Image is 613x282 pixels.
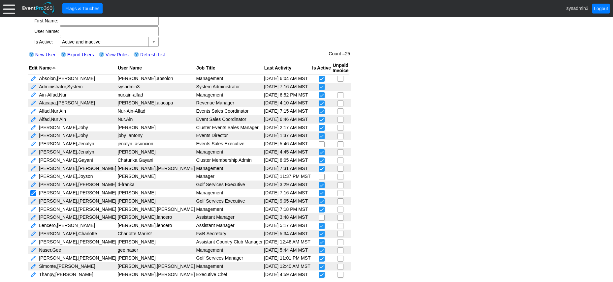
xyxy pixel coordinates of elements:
[117,140,195,148] td: jenalyn_asuncion
[263,262,311,270] td: [DATE] 12:40 AM MST
[38,221,117,230] td: Lencero, [PERSON_NAME]
[196,74,264,82] td: Management
[263,61,311,74] th: Sort on this column
[311,61,332,74] th: Sort on this column
[38,131,117,140] td: [PERSON_NAME], Joby
[38,140,117,148] td: [PERSON_NAME], Jenalyn
[34,26,59,36] td: User Name:
[52,66,56,70] img: arrowup.gif
[38,164,117,173] td: [PERSON_NAME], [PERSON_NAME]
[38,91,117,99] td: Ain-Alfad, Nur
[117,115,195,124] td: Nur.Ain
[196,197,264,205] td: Golf Services Executive
[21,1,56,16] img: EventPro360
[64,5,101,12] span: Flags & Touches
[117,197,195,205] td: [PERSON_NAME]
[263,254,311,262] td: [DATE] 11:01 PM MST
[3,3,15,14] div: Menu: Click or 'Crtl+M' to toggle menu open/close
[263,246,311,254] td: [DATE] 5:44 AM MST
[106,52,129,57] a: View Roles
[38,74,117,82] td: Absolon, [PERSON_NAME]
[263,115,311,124] td: [DATE] 6:46 AM MST
[38,238,117,246] td: [PERSON_NAME], [PERSON_NAME]
[263,107,311,115] td: [DATE] 7:15 AM MST
[196,189,264,197] td: Management
[196,124,264,132] td: Cluster Events Sales Manager
[196,91,264,99] td: Management
[196,148,264,156] td: Management
[117,246,195,254] td: gee.naser
[196,181,264,189] td: Golf Services Executive
[196,140,264,148] td: Events Sales Executive
[117,131,195,140] td: joby_antony
[38,156,117,164] td: [PERSON_NAME], Gayani
[196,246,264,254] td: Management
[196,131,264,140] td: Events Director
[196,238,264,246] td: Assistant Country Club Manager
[34,37,59,47] td: Is Active:
[38,189,117,197] td: [PERSON_NAME], [PERSON_NAME]
[592,4,610,14] a: Logout
[117,148,195,156] td: [PERSON_NAME]
[345,51,350,56] span: 25
[263,238,311,246] td: [DATE] 12:46 AM MST
[38,172,117,181] td: [PERSON_NAME], Joyson
[117,254,195,262] td: [PERSON_NAME]
[263,99,311,107] td: [DATE] 4:10 AM MST
[38,246,117,254] td: Naser, Gee
[38,107,117,115] td: Alfad, Nur Ain
[263,230,311,238] td: [DATE] 5:34 AM MST
[263,197,311,205] td: [DATE] 9:05 AM MST
[263,189,311,197] td: [DATE] 7:16 AM MST
[117,230,195,238] td: Charlotte.Marie2
[38,230,117,238] td: [PERSON_NAME], Charlotte
[263,83,311,91] td: [DATE] 7:16 AM MST
[38,254,117,262] td: [PERSON_NAME], [PERSON_NAME]
[117,262,195,270] td: [PERSON_NAME].[PERSON_NAME]
[38,61,117,74] th: Sort on this column
[196,172,264,181] td: Manager
[117,213,195,221] td: [PERSON_NAME].lancero
[263,140,311,148] td: [DATE] 5:46 AM MST
[117,61,195,74] th: Sort on this column
[117,205,195,213] td: [PERSON_NAME].[PERSON_NAME]
[34,16,59,26] td: First Name:
[263,181,311,189] td: [DATE] 3:29 AM MST
[140,52,165,57] a: Refresh List
[263,131,311,140] td: [DATE] 1:37 AM MST
[263,156,311,164] td: [DATE] 8:05 AM MST
[38,181,117,189] td: [PERSON_NAME], [PERSON_NAME]
[263,91,311,99] td: [DATE] 6:52 PM MST
[117,124,195,132] td: [PERSON_NAME]
[196,230,264,238] td: F&B Secretary
[117,83,195,91] td: sysadmin3
[196,262,264,270] td: Management
[329,50,350,57] div: Count =
[566,5,589,11] span: sysadmin3
[117,189,195,197] td: [PERSON_NAME]
[196,107,264,115] td: Events Sales Coordinator
[332,61,349,74] th: Sort on this column
[117,156,195,164] td: Chaturika.Gayani
[263,172,311,181] td: [DATE] 11:37 PM MST
[263,270,311,279] td: [DATE] 4:59 AM MST
[117,221,195,230] td: [PERSON_NAME].lencero
[117,91,195,99] td: nur.ain-alfad
[196,61,264,74] th: Sort on this column
[196,83,264,91] td: System Administrator
[117,74,195,82] td: [PERSON_NAME].absolon
[38,99,117,107] td: Alacapa, [PERSON_NAME]
[263,213,311,221] td: [DATE] 3:48 AM MST
[196,221,264,230] td: Assistant Manager
[263,124,311,132] td: [DATE] 2:17 AM MST
[196,205,264,213] td: Management
[28,61,38,74] th: Edit
[117,107,195,115] td: Nur-Ain-Alfad
[38,205,117,213] td: [PERSON_NAME], [PERSON_NAME]
[117,238,195,246] td: [PERSON_NAME]
[263,148,311,156] td: [DATE] 4:45 AM MST
[38,213,117,221] td: [PERSON_NAME], [PERSON_NAME]
[196,254,264,262] td: Golf Services Manager
[263,221,311,230] td: [DATE] 5:17 AM MST
[38,148,117,156] td: [PERSON_NAME], Jenalyn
